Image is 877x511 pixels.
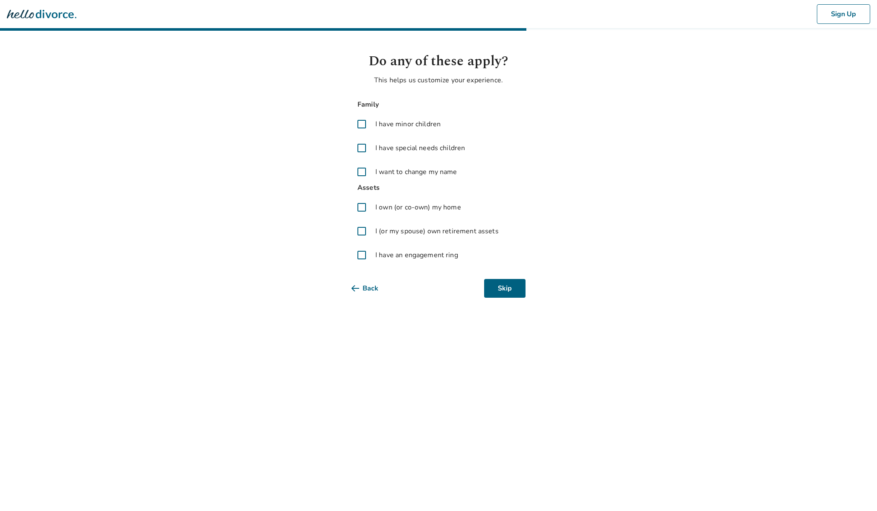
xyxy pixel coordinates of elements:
[351,99,526,110] span: Family
[375,119,441,129] span: I have minor children
[375,250,458,260] span: I have an engagement ring
[375,226,499,236] span: I (or my spouse) own retirement assets
[351,75,526,85] p: This helps us customize your experience.
[834,470,877,511] iframe: Chat Widget
[375,202,461,212] span: I own (or co-own) my home
[351,279,392,298] button: Back
[484,279,526,298] button: Skip
[351,182,526,194] span: Assets
[351,51,526,72] h1: Do any of these apply?
[375,167,457,177] span: I want to change my name
[817,4,870,24] button: Sign Up
[375,143,465,153] span: I have special needs children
